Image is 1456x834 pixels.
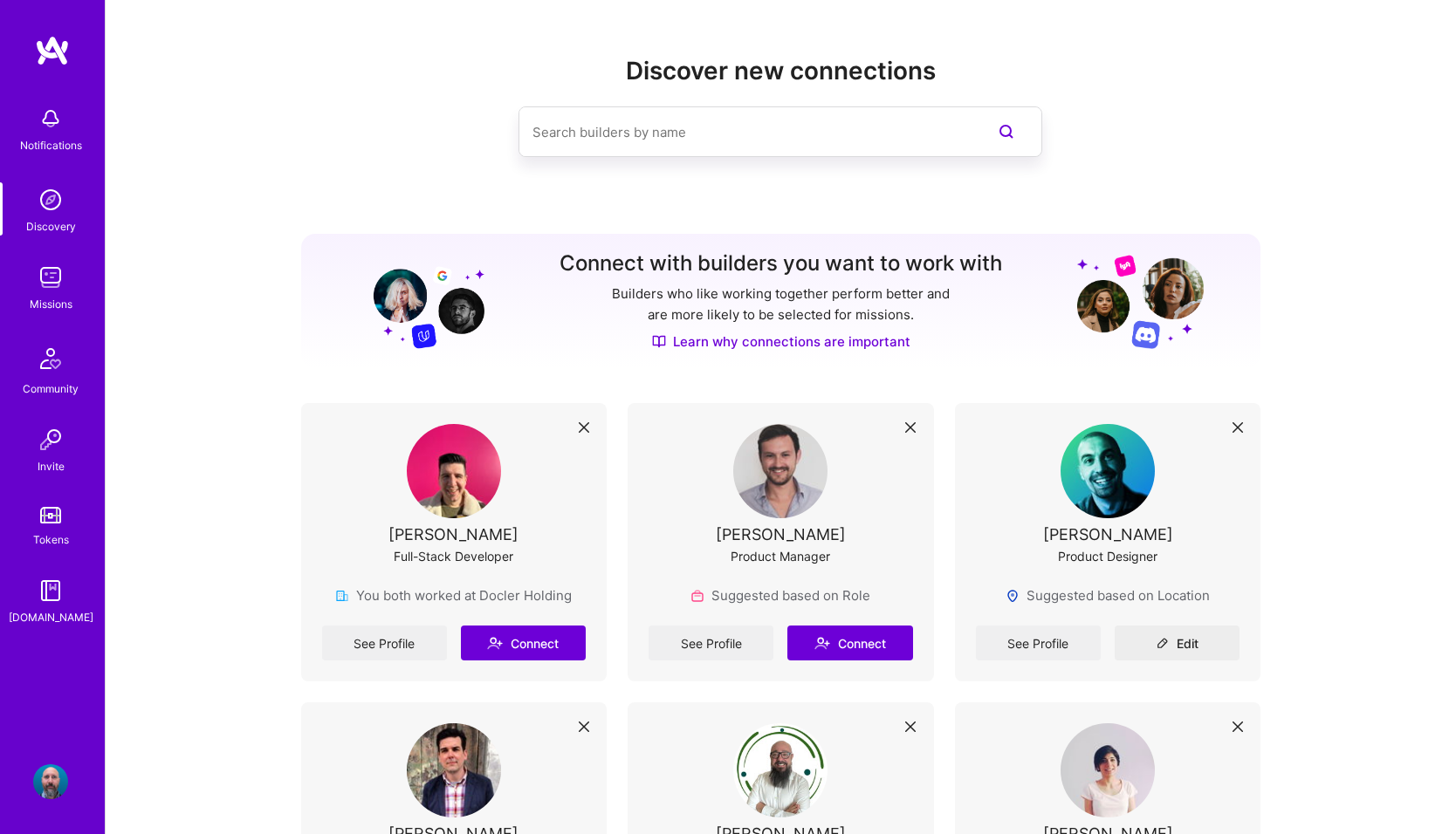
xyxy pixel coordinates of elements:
a: User Avatar [29,764,72,799]
i: icon Close [905,422,916,433]
i: icon Close [1233,422,1243,433]
button: Connect [787,625,912,660]
img: logo [35,35,70,66]
div: You both worked at Docler Holding [335,586,572,605]
h3: Connect with builders you want to work with [560,251,1002,277]
img: Grow your network [1077,254,1204,349]
img: company icon [335,589,349,603]
div: Notifications [20,136,82,154]
a: Learn why connections are important [652,332,910,351]
img: guide book [33,573,68,608]
img: Locations icon [1006,589,1020,603]
i: icon Close [905,721,916,732]
i: icon Close [579,422,589,433]
div: Suggested based on Role [690,586,870,605]
a: See Profile [976,625,1101,660]
img: Discover [652,334,666,349]
img: User Avatar [407,723,501,817]
button: Connect [461,625,586,660]
img: User Avatar [1061,723,1155,817]
div: Discovery [26,217,76,236]
p: Builders who like working together perform better and are more likely to be selected for missions. [608,284,953,325]
img: teamwork [33,260,68,295]
div: Product Designer [1058,547,1157,565]
i: icon Close [1233,721,1243,732]
button: Edit [1115,625,1240,660]
div: [PERSON_NAME] [1043,525,1173,543]
img: Role icon [690,589,704,603]
a: See Profile [649,625,773,660]
img: tokens [40,507,61,523]
img: discovery [33,182,68,217]
i: icon Connect [487,635,503,651]
div: Full-Stack Developer [394,547,513,565]
div: Missions [30,295,72,313]
img: Invite [33,422,68,457]
div: Invite [38,457,65,475]
img: User Avatar [407,424,501,518]
img: User Avatar [733,723,828,817]
div: [PERSON_NAME] [388,525,519,543]
div: [DOMAIN_NAME] [9,608,93,626]
i: icon Close [579,721,589,732]
div: Suggested based on Location [1006,586,1210,605]
input: Search builders by name [532,110,958,154]
img: User Avatar [1061,424,1155,518]
img: Community [30,338,72,379]
div: Product Manager [731,547,830,565]
img: bell [33,101,68,136]
a: See Profile [322,625,447,660]
img: Grow your network [358,253,484,349]
img: User Avatar [33,764,68,799]
div: Community [23,379,79,398]
i: icon SearchPurple [996,121,1017,142]
div: Tokens [33,530,69,549]
i: icon Connect [814,635,830,651]
i: icon Edit [1157,637,1169,649]
h2: Discover new connections [301,57,1261,85]
img: User Avatar [733,424,828,518]
div: [PERSON_NAME] [716,525,846,543]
